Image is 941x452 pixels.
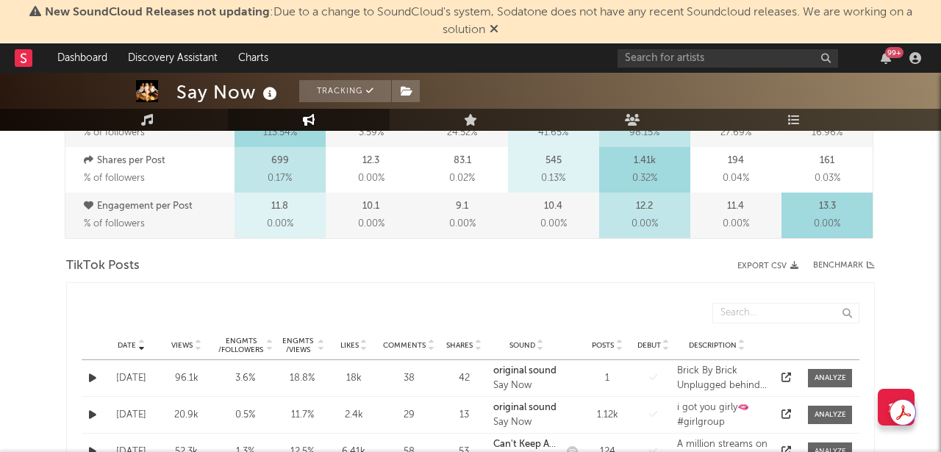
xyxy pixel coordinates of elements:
div: Brick By Brick Unplugged behind the scenes out now on our YouTube channel!! 💋 who gets [PERSON_NA... [677,364,768,392]
p: 11.8 [271,198,288,215]
input: Search... [712,303,859,323]
div: [DATE] [107,371,155,386]
div: 13 [442,408,486,423]
button: 99+ [881,52,891,64]
span: Dismiss [490,24,498,36]
p: Engagement per Post [84,198,231,215]
span: TikTok Posts [66,257,140,275]
p: 194 [728,152,744,170]
span: 0.00 % [723,215,749,233]
span: 3.59 % [359,124,384,142]
p: 83.1 [454,152,471,170]
div: 42 [442,371,486,386]
span: Comments [383,341,426,350]
div: Say Now [493,415,559,430]
span: 0.00 % [631,215,658,233]
span: 98.15 % [629,124,659,142]
p: 161 [820,152,834,170]
span: Shares [446,341,473,350]
span: Views [171,341,193,350]
span: 0.00 % [358,215,384,233]
span: 0.32 % [632,170,657,187]
div: Engmts / Views [280,337,315,354]
strong: original sound [493,403,557,412]
button: Export CSV [737,262,798,270]
div: 1.12k [585,408,629,423]
a: Discovery Assistant [118,43,228,73]
button: Tracking [299,80,391,102]
div: Engmts / Followers [218,337,264,354]
p: 699 [271,152,289,170]
span: Likes [340,341,359,350]
span: 0.00 % [540,215,567,233]
input: Search for artists [618,49,838,68]
span: 24.52 % [447,124,477,142]
span: % of followers [84,173,145,183]
span: % of followers [84,128,145,137]
div: 38 [383,371,434,386]
div: 2.4k [332,408,376,423]
p: 11.4 [727,198,744,215]
span: Sound [509,341,535,350]
span: 0.04 % [723,170,749,187]
p: 9.1 [456,198,468,215]
span: 0.00 % [267,215,293,233]
span: 0.13 % [541,170,565,187]
p: 12.2 [636,198,653,215]
div: Say Now [176,80,281,104]
div: 1 [585,371,629,386]
strong: original sound [493,366,557,376]
p: 1.41k [634,152,656,170]
span: 0.00 % [814,215,840,233]
span: Description [689,341,737,350]
div: 96.1k [162,371,210,386]
span: 27.69 % [720,124,751,142]
p: 12.3 [362,152,379,170]
span: % of followers [84,219,145,229]
div: [DATE] [107,408,155,423]
span: 16.96 % [812,124,842,142]
span: : Due to a change to SoundCloud's system, Sodatone does not have any recent Soundcloud releases. ... [45,7,912,36]
div: Say Now [493,379,559,393]
p: 10.4 [544,198,562,215]
a: Charts [228,43,279,73]
span: Posts [592,341,614,350]
div: 18.8 % [280,371,324,386]
div: 0.5 % [218,408,273,423]
a: original soundSay Now [493,364,559,392]
p: 10.1 [362,198,379,215]
span: 0.00 % [358,170,384,187]
div: 11.7 % [280,408,324,423]
div: i got you girly🫦 #girlgroup [677,401,768,429]
span: Debut [637,341,661,350]
a: original soundSay Now [493,401,559,429]
span: 113.54 % [263,124,297,142]
div: 29 [383,408,434,423]
div: 99 + [885,47,904,58]
p: 545 [545,152,562,170]
span: 0.17 % [268,170,292,187]
p: 13.3 [819,198,836,215]
p: Shares per Post [84,152,231,170]
div: 18k [332,371,376,386]
span: 41.65 % [538,124,568,142]
span: 0.03 % [815,170,840,187]
span: 0.02 % [449,170,475,187]
span: Date [118,341,136,350]
span: 0.00 % [449,215,476,233]
div: 20.9k [162,408,210,423]
span: New SoundCloud Releases not updating [45,7,270,18]
div: 3.6 % [218,371,273,386]
a: Dashboard [47,43,118,73]
a: Benchmark [813,257,875,275]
